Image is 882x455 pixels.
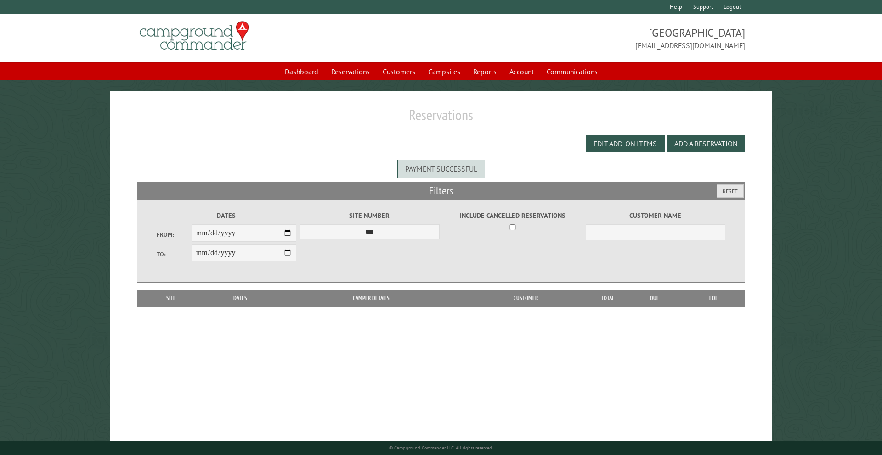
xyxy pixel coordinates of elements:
[463,290,589,306] th: Customer
[397,160,485,178] div: Payment successful
[589,290,626,306] th: Total
[280,290,463,306] th: Camper Details
[201,290,280,306] th: Dates
[157,230,192,239] label: From:
[504,63,539,80] a: Account
[137,182,746,200] h2: Filters
[442,211,582,221] label: Include Cancelled Reservations
[141,290,201,306] th: Site
[586,211,726,221] label: Customer Name
[300,211,440,221] label: Site Number
[423,63,466,80] a: Campsites
[377,63,421,80] a: Customers
[137,106,746,131] h1: Reservations
[157,250,192,259] label: To:
[137,18,252,54] img: Campground Commander
[684,290,746,306] th: Edit
[441,25,745,51] span: [GEOGRAPHIC_DATA] [EMAIL_ADDRESS][DOMAIN_NAME]
[279,63,324,80] a: Dashboard
[667,135,745,152] button: Add a Reservation
[541,63,603,80] a: Communications
[626,290,684,306] th: Due
[326,63,375,80] a: Reservations
[468,63,502,80] a: Reports
[157,211,297,221] label: Dates
[717,184,744,198] button: Reset
[389,445,493,451] small: © Campground Commander LLC. All rights reserved.
[586,135,665,152] button: Edit Add-on Items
